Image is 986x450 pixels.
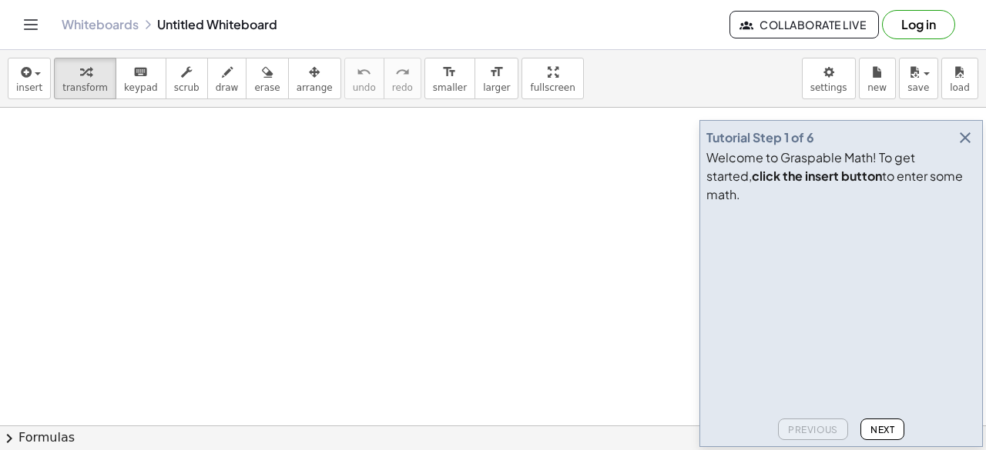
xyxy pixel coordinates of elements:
[483,82,510,93] span: larger
[802,58,856,99] button: settings
[907,82,929,93] span: save
[62,17,139,32] a: Whiteboards
[442,63,457,82] i: format_size
[395,63,410,82] i: redo
[706,128,814,147] div: Tutorial Step 1 of 6
[941,58,978,99] button: load
[288,58,341,99] button: arrange
[522,58,583,99] button: fullscreen
[433,82,467,93] span: smaller
[384,58,421,99] button: redoredo
[8,58,51,99] button: insert
[867,82,887,93] span: new
[116,58,166,99] button: keyboardkeypad
[216,82,239,93] span: draw
[882,10,955,39] button: Log in
[16,82,42,93] span: insert
[859,58,896,99] button: new
[254,82,280,93] span: erase
[62,82,108,93] span: transform
[752,168,882,184] b: click the insert button
[174,82,200,93] span: scrub
[353,82,376,93] span: undo
[344,58,384,99] button: undoundo
[124,82,158,93] span: keypad
[870,424,894,435] span: Next
[357,63,371,82] i: undo
[860,418,904,440] button: Next
[54,58,116,99] button: transform
[706,148,976,204] div: Welcome to Graspable Math! To get started, to enter some math.
[729,11,879,38] button: Collaborate Live
[18,12,43,37] button: Toggle navigation
[246,58,288,99] button: erase
[530,82,575,93] span: fullscreen
[475,58,518,99] button: format_sizelarger
[297,82,333,93] span: arrange
[489,63,504,82] i: format_size
[207,58,247,99] button: draw
[950,82,970,93] span: load
[392,82,413,93] span: redo
[899,58,938,99] button: save
[743,18,866,32] span: Collaborate Live
[166,58,208,99] button: scrub
[810,82,847,93] span: settings
[424,58,475,99] button: format_sizesmaller
[133,63,148,82] i: keyboard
